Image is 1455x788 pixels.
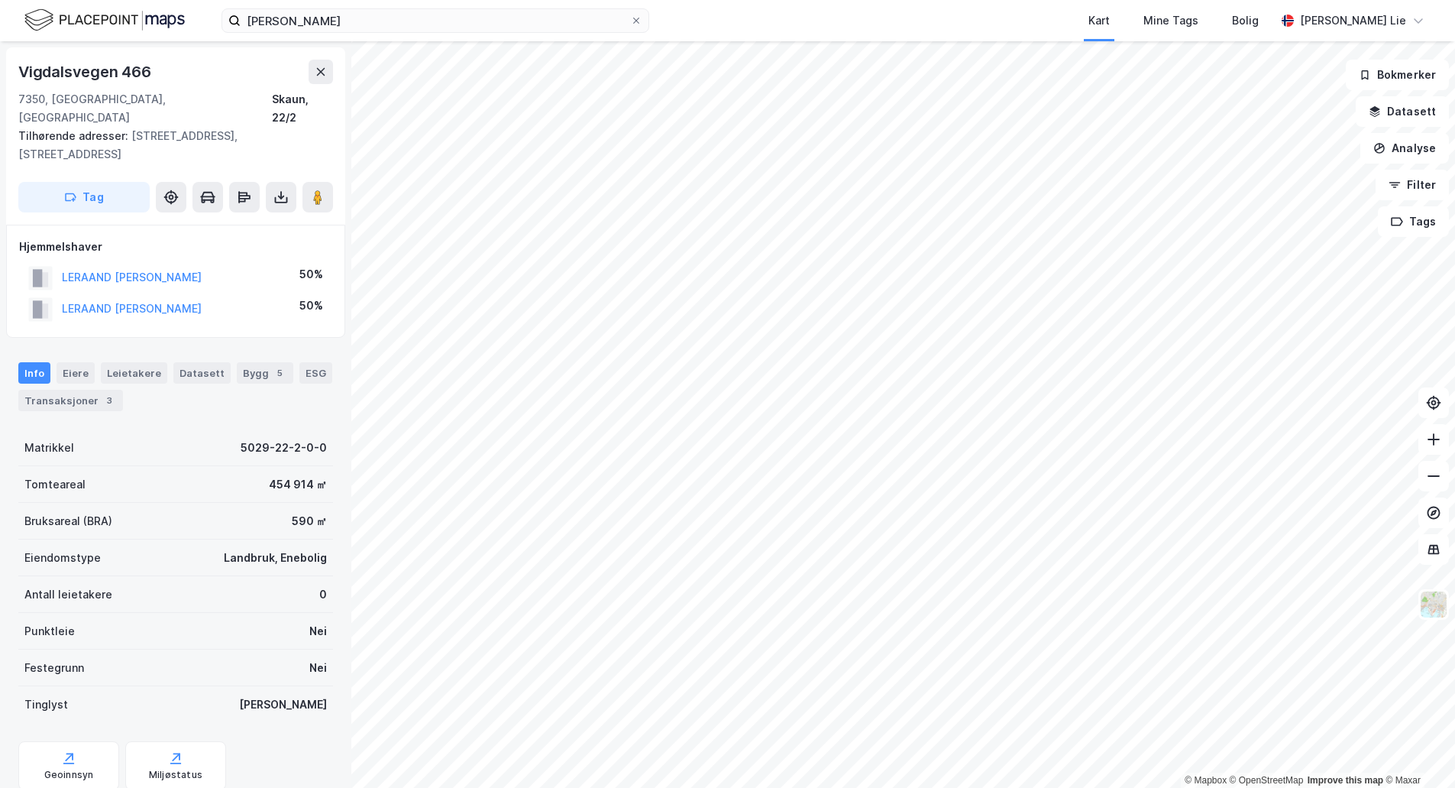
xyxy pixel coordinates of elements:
div: Tinglyst [24,696,68,714]
div: Matrikkel [24,439,74,457]
button: Tags [1378,206,1449,237]
div: Geoinnsyn [44,769,94,781]
div: 590 ㎡ [292,512,327,530]
div: Bygg [237,362,293,384]
div: Leietakere [101,362,167,384]
button: Filter [1376,170,1449,200]
div: Nei [309,659,327,677]
div: Kart [1088,11,1110,30]
div: Info [18,362,50,384]
div: [STREET_ADDRESS], [STREET_ADDRESS] [18,127,321,164]
div: Festegrunn [24,659,84,677]
div: 5 [272,365,287,381]
a: Mapbox [1185,775,1227,786]
div: Bolig [1232,11,1259,30]
div: Vigdalsvegen 466 [18,60,154,84]
div: Skaun, 22/2 [272,90,333,127]
div: [PERSON_NAME] Lie [1300,11,1406,30]
div: 454 914 ㎡ [269,475,327,494]
div: 50% [299,265,323,284]
a: Improve this map [1308,775,1383,786]
div: Kontrollprogram for chat [1379,715,1455,788]
div: Bruksareal (BRA) [24,512,112,530]
img: logo.f888ab2527a4732fd821a326f86c7f29.svg [24,7,185,34]
div: Antall leietakere [24,585,112,604]
button: Analyse [1360,133,1449,164]
a: OpenStreetMap [1230,775,1304,786]
button: Bokmerker [1346,60,1449,90]
div: [PERSON_NAME] [239,696,327,714]
div: Landbruk, Enebolig [224,549,327,567]
button: Datasett [1356,96,1449,127]
div: Transaksjoner [18,390,123,411]
span: Tilhørende adresser: [18,129,131,142]
div: Miljøstatus [149,769,202,781]
div: Punktleie [24,622,75,640]
div: Datasett [173,362,231,384]
button: Tag [18,182,150,212]
div: Hjemmelshaver [19,238,332,256]
div: 0 [319,585,327,604]
div: Mine Tags [1143,11,1198,30]
div: Nei [309,622,327,640]
input: Søk på adresse, matrikkel, gårdeiere, leietakere eller personer [241,9,630,32]
iframe: Chat Widget [1379,715,1455,788]
div: Tomteareal [24,475,86,494]
div: Eiendomstype [24,549,101,567]
div: 5029-22-2-0-0 [241,439,327,457]
div: 7350, [GEOGRAPHIC_DATA], [GEOGRAPHIC_DATA] [18,90,272,127]
img: Z [1419,590,1448,619]
div: 50% [299,297,323,315]
div: ESG [299,362,332,384]
div: 3 [102,393,117,408]
div: Eiere [57,362,95,384]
